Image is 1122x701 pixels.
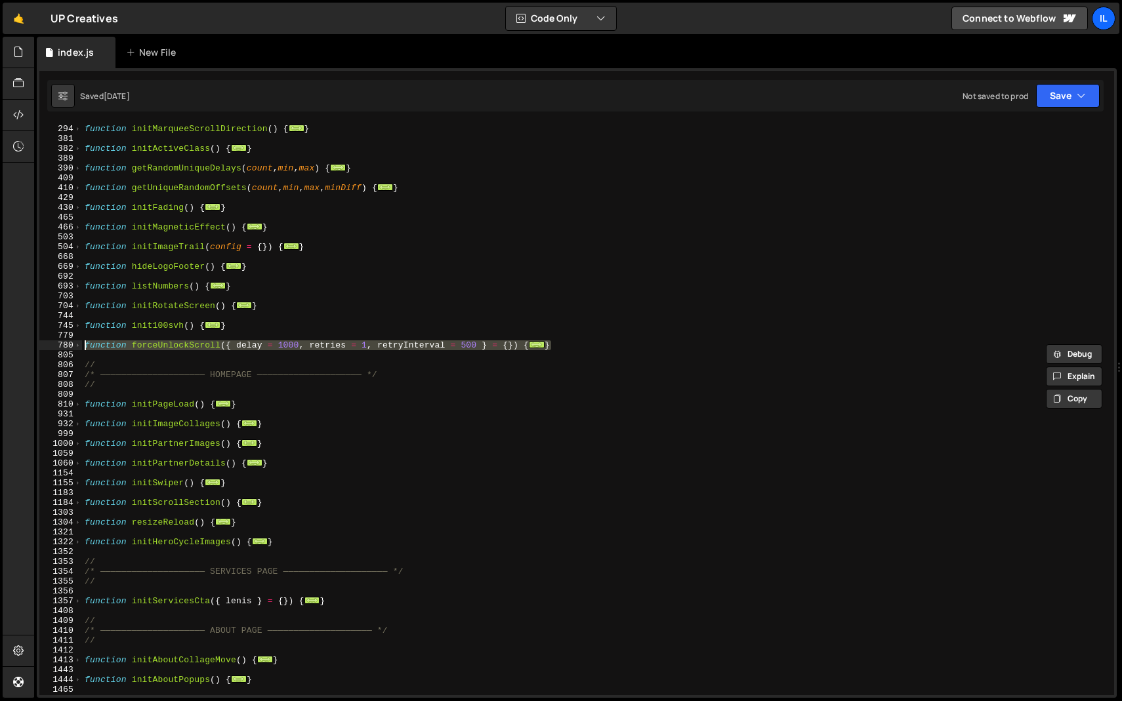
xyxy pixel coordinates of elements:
[39,321,82,330] div: 745
[39,458,82,468] div: 1060
[39,567,82,576] div: 1354
[39,586,82,596] div: 1356
[247,459,262,466] span: ...
[951,7,1088,30] a: Connect to Webflow
[39,449,82,458] div: 1059
[39,242,82,252] div: 504
[39,370,82,380] div: 807
[39,655,82,665] div: 1413
[226,262,241,270] span: ...
[39,468,82,478] div: 1154
[39,508,82,517] div: 1303
[39,222,82,232] div: 466
[377,184,393,191] span: ...
[39,271,82,281] div: 692
[215,400,231,407] span: ...
[39,124,82,134] div: 294
[80,90,130,102] div: Saved
[39,203,82,212] div: 430
[39,281,82,291] div: 693
[39,311,82,321] div: 744
[39,675,82,685] div: 1444
[39,193,82,203] div: 429
[39,144,82,153] div: 382
[39,478,82,488] div: 1155
[39,360,82,370] div: 806
[205,321,220,329] span: ...
[39,439,82,449] div: 1000
[1046,367,1102,386] button: Explain
[39,547,82,557] div: 1352
[39,173,82,183] div: 409
[39,252,82,262] div: 668
[39,153,82,163] div: 389
[39,626,82,635] div: 1410
[39,635,82,645] div: 1411
[39,163,82,173] div: 390
[252,538,268,545] span: ...
[1046,389,1102,409] button: Copy
[1092,7,1115,30] a: Il
[51,10,118,26] div: UP Creatives
[39,340,82,350] div: 780
[205,479,220,486] span: ...
[257,656,273,663] span: ...
[39,665,82,675] div: 1443
[58,46,94,59] div: index.js
[39,390,82,399] div: 809
[304,597,320,604] span: ...
[39,232,82,242] div: 503
[39,517,82,527] div: 1304
[241,420,257,427] span: ...
[215,518,231,525] span: ...
[1046,344,1102,364] button: Debug
[39,429,82,439] div: 999
[39,134,82,144] div: 381
[39,488,82,498] div: 1183
[39,409,82,419] div: 931
[39,291,82,301] div: 703
[205,203,220,210] span: ...
[39,399,82,409] div: 810
[39,606,82,616] div: 1408
[39,212,82,222] div: 465
[247,223,262,230] span: ...
[241,498,257,506] span: ...
[126,46,181,59] div: New File
[39,576,82,586] div: 1355
[39,616,82,626] div: 1409
[39,685,82,694] div: 1465
[39,301,82,311] div: 704
[1036,84,1100,108] button: Save
[39,557,82,567] div: 1353
[3,3,35,34] a: 🤙
[236,302,252,309] span: ...
[283,243,299,250] span: ...
[288,125,304,132] span: ...
[39,537,82,547] div: 1322
[231,144,247,151] span: ...
[39,350,82,360] div: 805
[963,90,1028,102] div: Not saved to prod
[529,341,545,348] span: ...
[39,596,82,606] div: 1357
[39,330,82,340] div: 779
[330,164,346,171] span: ...
[506,7,616,30] button: Code Only
[39,262,82,271] div: 669
[39,380,82,390] div: 808
[104,90,130,102] div: [DATE]
[39,419,82,429] div: 932
[241,439,257,447] span: ...
[39,183,82,193] div: 410
[39,645,82,655] div: 1412
[231,675,247,683] span: ...
[210,282,226,289] span: ...
[39,498,82,508] div: 1184
[39,527,82,537] div: 1321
